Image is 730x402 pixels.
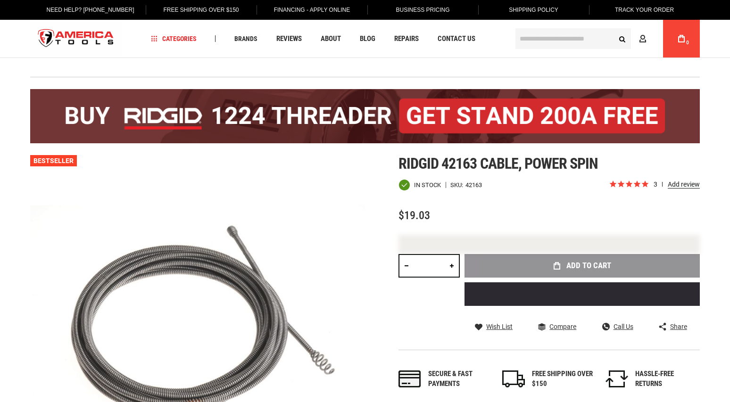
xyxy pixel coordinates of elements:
[398,370,421,387] img: payments
[433,33,480,45] a: Contact Us
[147,33,201,45] a: Categories
[151,35,197,42] span: Categories
[613,30,631,48] button: Search
[609,180,700,190] span: Rated 4.7 out of 5 stars 3 reviews
[686,40,689,45] span: 0
[390,33,423,45] a: Repairs
[316,33,345,45] a: About
[465,182,482,188] div: 42163
[234,35,257,42] span: Brands
[30,21,122,57] img: America Tools
[486,323,513,330] span: Wish List
[398,209,430,222] span: $19.03
[606,370,628,387] img: returns
[614,323,633,330] span: Call Us
[438,35,475,42] span: Contact Us
[654,180,700,188] span: 3 reviews
[450,182,465,188] strong: SKU
[672,20,690,57] a: 0
[414,182,441,188] span: In stock
[360,35,375,42] span: Blog
[394,35,419,42] span: Repairs
[602,322,633,331] a: Call Us
[549,323,576,330] span: Compare
[635,369,697,389] div: HASSLE-FREE RETURNS
[230,33,262,45] a: Brands
[475,322,513,331] a: Wish List
[30,89,700,143] img: BOGO: Buy the RIDGID® 1224 Threader (26092), get the 92467 200A Stand FREE!
[398,179,441,191] div: Availability
[509,7,558,13] span: Shipping Policy
[502,370,525,387] img: shipping
[321,35,341,42] span: About
[538,322,576,331] a: Compare
[356,33,380,45] a: Blog
[398,155,598,172] span: Ridgid 42163 cable, power spin
[276,35,302,42] span: Reviews
[30,21,122,57] a: store logo
[272,33,306,45] a: Reviews
[532,369,593,389] div: FREE SHIPPING OVER $150
[428,369,489,389] div: Secure & fast payments
[662,182,663,187] span: reviews
[670,323,687,330] span: Share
